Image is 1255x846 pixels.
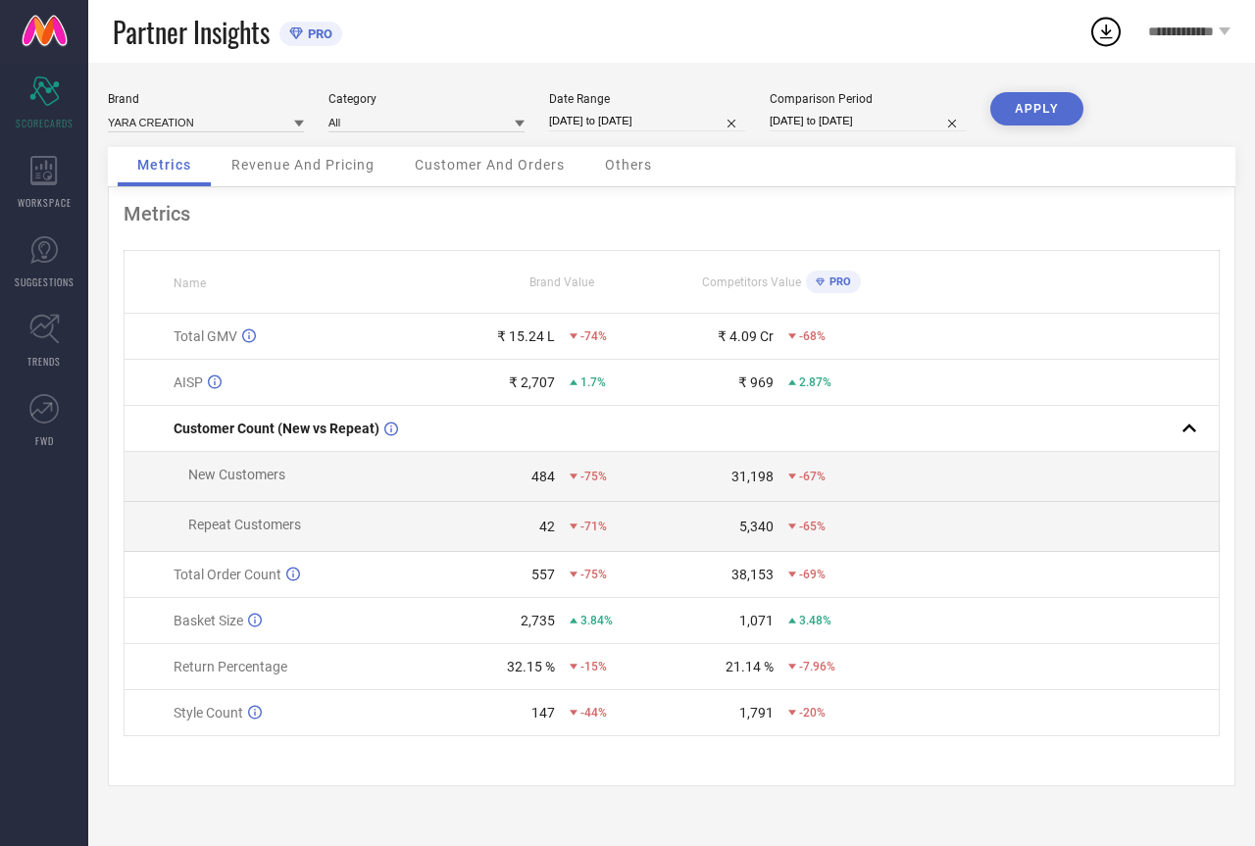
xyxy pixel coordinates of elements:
div: Metrics [124,202,1220,225]
span: -75% [580,568,607,581]
span: WORKSPACE [18,195,72,210]
span: Basket Size [174,613,243,628]
div: Comparison Period [770,92,966,106]
div: ₹ 2,707 [509,374,555,390]
div: 31,198 [731,469,774,484]
span: Customer Count (New vs Repeat) [174,421,379,436]
span: TRENDS [27,354,61,369]
span: SCORECARDS [16,116,74,130]
div: 484 [531,469,555,484]
div: Category [328,92,525,106]
div: 21.14 % [726,659,774,674]
span: Name [174,276,206,290]
span: Style Count [174,705,243,721]
span: -44% [580,706,607,720]
span: Repeat Customers [188,517,301,532]
span: -68% [799,329,826,343]
span: -74% [580,329,607,343]
div: Date Range [549,92,745,106]
span: Total Order Count [174,567,281,582]
span: New Customers [188,467,285,482]
span: Total GMV [174,328,237,344]
span: Brand Value [529,275,594,289]
div: 147 [531,705,555,721]
span: -7.96% [799,660,835,673]
div: ₹ 15.24 L [497,328,555,344]
span: -15% [580,660,607,673]
span: 3.84% [580,614,613,627]
span: Revenue And Pricing [231,157,375,173]
span: -65% [799,520,826,533]
button: APPLY [990,92,1083,125]
div: ₹ 969 [738,374,774,390]
div: 38,153 [731,567,774,582]
span: Customer And Orders [415,157,565,173]
div: 1,071 [739,613,774,628]
div: Open download list [1088,14,1124,49]
div: 557 [531,567,555,582]
div: 2,735 [521,613,555,628]
span: Others [605,157,652,173]
span: -67% [799,470,826,483]
span: 2.87% [799,375,831,389]
span: Metrics [137,157,191,173]
span: -71% [580,520,607,533]
span: AISP [174,374,203,390]
span: -75% [580,470,607,483]
input: Select comparison period [770,111,966,131]
span: Return Percentage [174,659,287,674]
div: 42 [539,519,555,534]
span: SUGGESTIONS [15,274,75,289]
span: PRO [825,275,851,288]
span: -20% [799,706,826,720]
span: 1.7% [580,375,606,389]
span: -69% [799,568,826,581]
div: 5,340 [739,519,774,534]
div: 32.15 % [507,659,555,674]
span: Competitors Value [702,275,801,289]
input: Select date range [549,111,745,131]
div: ₹ 4.09 Cr [718,328,774,344]
div: 1,791 [739,705,774,721]
span: PRO [303,26,332,41]
span: Partner Insights [113,12,270,52]
span: FWD [35,433,54,448]
span: 3.48% [799,614,831,627]
div: Brand [108,92,304,106]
